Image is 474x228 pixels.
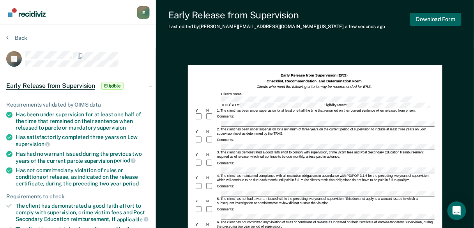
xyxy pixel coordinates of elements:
[205,176,216,180] div: N
[8,8,46,17] img: Recidiviz
[205,153,216,157] div: N
[101,82,124,90] span: Eligible
[323,102,430,108] div: Eligibility Month:
[16,111,150,131] div: Has been under supervision for at least one half of the time that remained on their sentence when...
[195,130,205,134] div: Y
[267,79,362,83] strong: Checklist, Recommendation, and Determination Form
[123,180,139,187] span: period
[216,174,433,183] div: 4. The client has maintained compliance with all restitution obligations in accordance with PD/PO...
[216,197,433,206] div: 5. The client has not had a warrant issued within the preceding two years of supervision. This do...
[6,102,150,108] div: Requirements validated by OIMS data
[216,115,235,119] div: Comments:
[16,167,150,187] div: Has not committed any violation of rules or conditions of release, as indicated on the release ce...
[16,141,50,147] span: supervision
[195,199,205,204] div: Y
[137,6,150,19] button: Profile dropdown button
[16,203,150,223] div: The client has demonstrated a good faith effort to comply with supervision, crime victim fees and...
[205,223,216,227] div: N
[168,9,385,21] div: Early Release from Supervision
[256,85,372,89] em: Clients who meet the following criteria may be recommended for ERS.
[205,199,216,204] div: N
[137,6,150,19] div: J S
[195,176,205,180] div: Y
[195,153,205,157] div: Y
[216,185,235,189] div: Comments:
[114,157,136,164] span: period
[205,109,216,113] div: N
[447,201,466,220] div: Open Intercom Messenger
[216,208,235,212] div: Comments:
[220,92,433,102] div: Client's Name:
[16,134,150,147] div: Has satisfactorily completed three years on Low
[6,82,95,90] span: Early Release from Supervision
[168,24,385,29] div: Last edited by [PERSON_NAME][EMAIL_ADDRESS][DOMAIN_NAME][US_STATE]
[6,193,150,200] div: Requirements to check
[281,73,348,77] strong: Early Release from Supervision (ERS)
[216,128,433,136] div: 2. The client has been under supervision for a minimum of three years on the current period of su...
[195,223,205,227] div: Y
[205,130,216,134] div: N
[117,216,149,223] span: applicable
[220,102,323,108] div: TDCJ/SID #:
[216,151,433,159] div: 3. The client has demonstrated a good faith effort to comply with supervision, crime victim fees ...
[195,109,205,113] div: Y
[16,151,150,164] div: Has had no warrant issued during the previous two years of the current parole supervision
[216,138,235,142] div: Comments:
[410,13,462,26] button: Download Form
[345,24,385,29] span: a few seconds ago
[216,161,235,166] div: Comments:
[6,34,27,41] button: Back
[97,125,126,131] span: supervision
[216,109,433,113] div: 1. The client has been under supervision for at least one-half the time that remained on their cu...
